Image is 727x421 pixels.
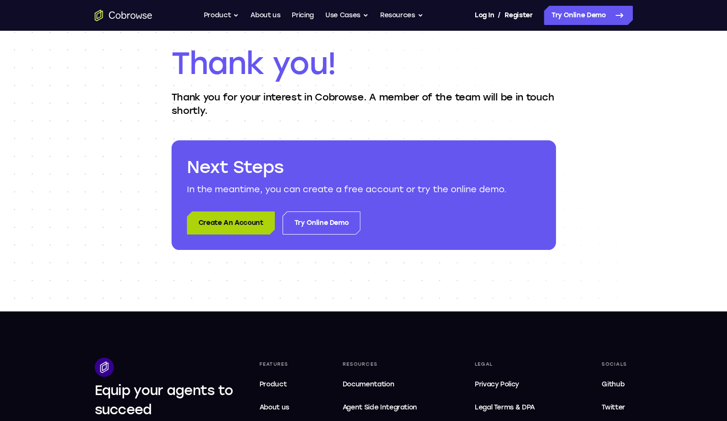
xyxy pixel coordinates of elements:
[259,403,289,411] span: About us
[343,402,430,413] span: Agent Side Integration
[187,183,541,196] p: In the meantime, you can create a free account or try the online demo.
[187,156,541,179] h2: Next Steps
[204,6,239,25] button: Product
[325,6,369,25] button: Use Cases
[598,398,632,417] a: Twitter
[339,358,433,371] div: Resources
[172,44,556,83] h1: Thank you!
[602,380,624,388] span: Github
[498,10,501,21] span: /
[598,375,632,394] a: Github
[172,90,556,117] p: Thank you for your interest in Cobrowse. A member of the team will be in touch shortly.
[339,398,433,417] a: Agent Side Integration
[380,6,423,25] button: Resources
[471,375,560,394] a: Privacy Policy
[339,375,433,394] a: Documentation
[544,6,633,25] a: Try Online Demo
[475,380,519,388] span: Privacy Policy
[475,403,535,411] span: Legal Terms & DPA
[471,398,560,417] a: Legal Terms & DPA
[471,358,560,371] div: Legal
[475,6,494,25] a: Log In
[256,375,301,394] a: Product
[292,6,314,25] a: Pricing
[602,403,625,411] span: Twitter
[259,380,287,388] span: Product
[283,211,361,235] a: Try Online Demo
[95,382,234,418] span: Equip your agents to succeed
[256,358,301,371] div: Features
[343,380,394,388] span: Documentation
[187,211,275,235] a: Create An Account
[598,358,632,371] div: Socials
[95,10,152,21] a: Go to the home page
[256,398,301,417] a: About us
[505,6,532,25] a: Register
[250,6,280,25] a: About us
